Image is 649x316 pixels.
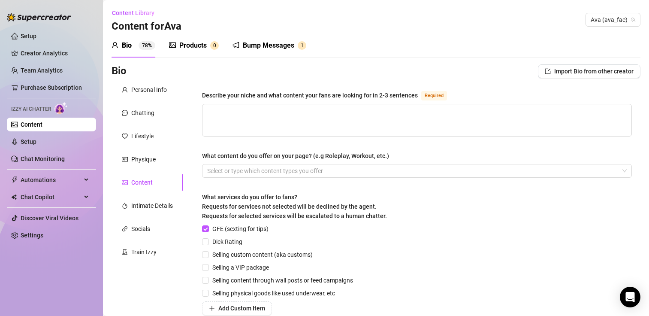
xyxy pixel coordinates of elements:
[243,40,294,51] div: Bump Messages
[122,87,128,93] span: user
[202,91,418,100] div: Describe your niche and what content your fans are looking for in 2-3 sentences
[112,20,181,33] h3: Content for Ava
[122,249,128,255] span: experiment
[21,138,36,145] a: Setup
[131,155,156,164] div: Physique
[131,224,150,234] div: Socials
[209,289,338,298] span: Selling physical goods like used underwear, etc
[210,41,219,50] sup: 0
[209,224,272,234] span: GFE (sexting for tips)
[122,156,128,162] span: idcard
[21,232,43,239] a: Settings
[7,13,71,21] img: logo-BBDzfeDw.svg
[21,46,89,60] a: Creator Analytics
[21,190,82,204] span: Chat Copilot
[209,305,215,311] span: plus
[131,247,157,257] div: Train Izzy
[11,105,51,113] span: Izzy AI Chatter
[122,203,128,209] span: fire
[202,194,387,219] span: What services do you offer to fans? Requests for services not selected will be declined by the ag...
[202,104,631,136] textarea: Describe your niche and what content your fans are looking for in 2-3 sentences
[131,178,153,187] div: Content
[21,121,42,128] a: Content
[21,67,63,74] a: Team Analytics
[11,176,18,183] span: thunderbolt
[21,173,82,187] span: Automations
[421,91,447,100] span: Required
[54,102,68,114] img: AI Chatter
[122,110,128,116] span: message
[202,90,456,100] label: Describe your niche and what content your fans are looking for in 2-3 sentences
[298,41,306,50] sup: 1
[21,33,36,39] a: Setup
[122,133,128,139] span: heart
[169,42,176,49] span: picture
[122,226,128,232] span: link
[131,85,167,94] div: Personal Info
[179,40,207,51] div: Products
[301,43,304,49] span: 1
[112,9,154,16] span: Content Library
[631,17,636,22] span: team
[202,301,272,315] button: Add Custom Item
[209,263,272,272] span: Selling a VIP package
[21,155,65,162] a: Chat Monitoring
[554,68,634,75] span: Import Bio from other creator
[232,42,239,49] span: notification
[131,131,154,141] div: Lifestyle
[112,6,161,20] button: Content Library
[545,68,551,74] span: import
[218,305,265,312] span: Add Custom Item
[21,84,82,91] a: Purchase Subscription
[202,151,395,161] label: What content do you offer on your page? (e.g Roleplay, Workout, etc.)
[209,276,356,285] span: Selling content through wall posts or feed campaigns
[620,287,640,307] div: Open Intercom Messenger
[11,194,17,200] img: Chat Copilot
[538,64,640,78] button: Import Bio from other creator
[591,13,635,26] span: Ava (ava_fae)
[122,179,128,185] span: picture
[209,250,316,259] span: Selling custom content (aka customs)
[112,64,127,78] h3: Bio
[21,215,78,222] a: Discover Viral Videos
[122,40,132,51] div: Bio
[112,42,118,49] span: user
[202,151,389,161] div: What content do you offer on your page? (e.g Roleplay, Workout, etc.)
[139,41,155,50] sup: 78%
[131,108,154,118] div: Chatting
[131,201,173,210] div: Intimate Details
[207,166,209,176] input: What content do you offer on your page? (e.g Roleplay, Workout, etc.)
[209,237,246,246] span: Dick Rating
